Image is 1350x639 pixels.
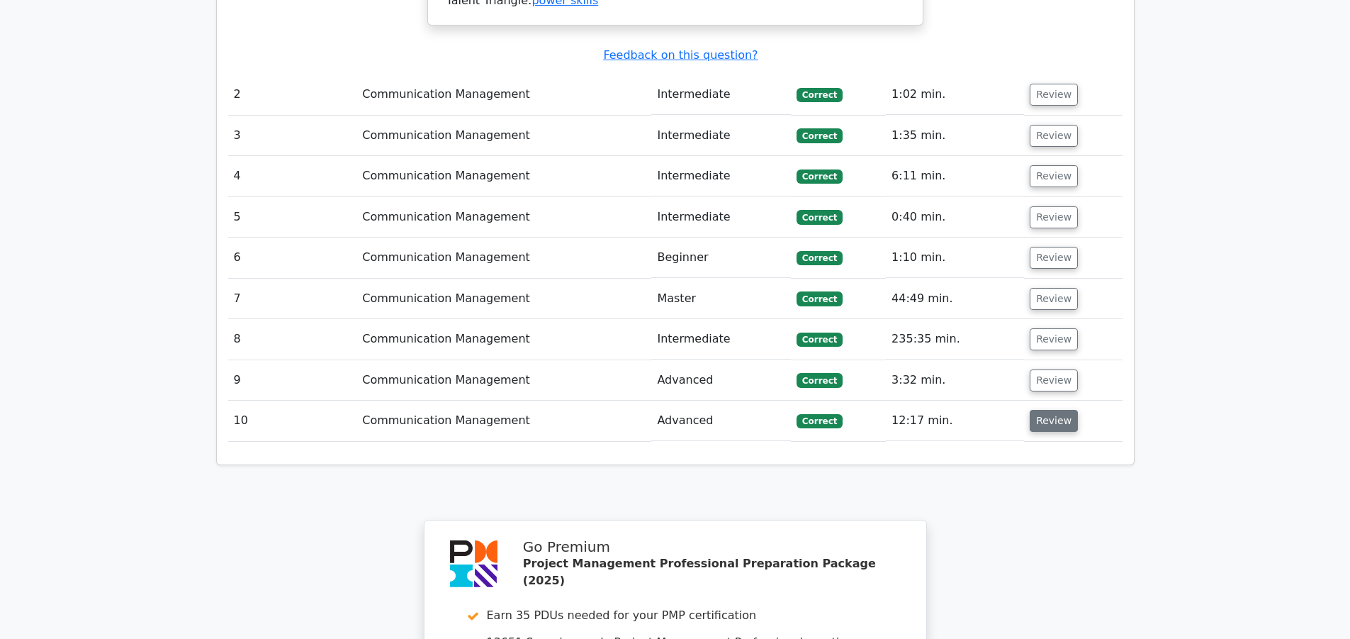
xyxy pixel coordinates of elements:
span: Correct [797,170,843,184]
td: Beginner [651,238,790,278]
td: Communication Management [356,360,651,401]
td: Communication Management [356,319,651,360]
span: Correct [797,291,843,306]
button: Review [1030,328,1078,350]
td: Communication Management [356,74,651,115]
td: 5 [228,197,357,238]
td: 8 [228,319,357,360]
td: Intermediate [651,197,790,238]
td: Intermediate [651,319,790,360]
td: Intermediate [651,156,790,196]
td: Advanced [651,401,790,441]
td: 0:40 min. [886,197,1024,238]
td: Intermediate [651,74,790,115]
button: Review [1030,206,1078,228]
td: 44:49 min. [886,279,1024,319]
span: Correct [797,251,843,265]
td: Advanced [651,360,790,401]
td: 3:32 min. [886,360,1024,401]
td: Communication Management [356,279,651,319]
button: Review [1030,369,1078,391]
button: Review [1030,410,1078,432]
td: Communication Management [356,116,651,156]
td: 10 [228,401,357,441]
td: Intermediate [651,116,790,156]
span: Correct [797,210,843,224]
td: 6 [228,238,357,278]
td: 2 [228,74,357,115]
td: 1:02 min. [886,74,1024,115]
td: Communication Management [356,156,651,196]
td: Communication Management [356,238,651,278]
td: 1:35 min. [886,116,1024,156]
td: 7 [228,279,357,319]
span: Correct [797,128,843,143]
button: Review [1030,84,1078,106]
td: Communication Management [356,401,651,441]
td: 9 [228,360,357,401]
span: Correct [797,88,843,102]
td: Communication Management [356,197,651,238]
button: Review [1030,125,1078,147]
span: Correct [797,373,843,387]
button: Review [1030,247,1078,269]
td: Master [651,279,790,319]
td: 235:35 min. [886,319,1024,360]
td: 6:11 min. [886,156,1024,196]
span: Correct [797,414,843,428]
button: Review [1030,165,1078,187]
td: 3 [228,116,357,156]
td: 4 [228,156,357,196]
button: Review [1030,288,1078,310]
td: 12:17 min. [886,401,1024,441]
a: Feedback on this question? [603,48,758,62]
td: 1:10 min. [886,238,1024,278]
span: Correct [797,333,843,347]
